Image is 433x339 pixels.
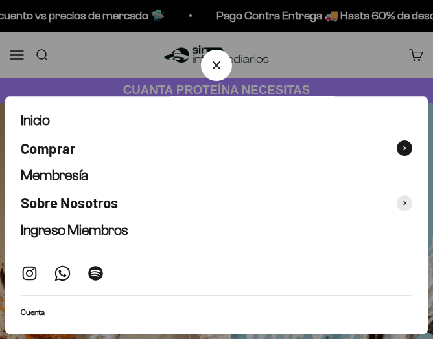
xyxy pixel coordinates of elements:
[21,222,128,238] span: Ingreso Miembros
[87,265,104,282] a: Síguenos en Spotify
[21,140,412,157] button: Comprar
[21,222,412,239] a: Ingreso Miembros
[21,112,412,129] a: Inicio
[21,167,88,183] span: Membresía
[21,112,49,128] span: Inicio
[21,265,38,282] a: Síguenos en Instagram
[21,140,75,157] span: Comprar
[21,306,45,318] a: Cuenta
[54,265,71,282] a: Síguenos en WhatsApp
[21,194,118,211] span: Sobre Nosotros
[21,167,412,184] a: Membresía
[21,194,412,211] button: Sobre Nosotros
